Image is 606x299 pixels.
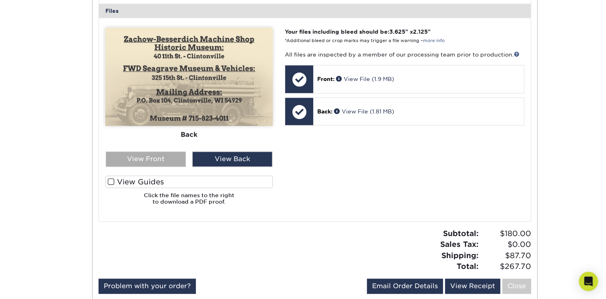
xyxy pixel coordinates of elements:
div: View Front [106,152,186,167]
span: 3.625 [389,28,405,35]
a: Problem with your order? [99,279,196,294]
strong: Sales Tax: [440,240,479,248]
div: Files [99,4,531,18]
span: $180.00 [481,228,531,239]
strong: Subtotal: [443,229,479,238]
span: $0.00 [481,239,531,250]
span: $267.70 [481,261,531,272]
a: View Receipt [445,279,500,294]
h6: Click the file names to the right to download a PDF proof. [105,192,273,212]
strong: Total: [457,262,479,271]
a: Email Order Details [367,279,443,294]
a: View File (1.9 MB) [336,76,394,82]
a: Close [502,279,531,294]
strong: Your files including bleed should be: " x " [285,28,431,35]
div: View Back [192,152,272,167]
span: 2.125 [413,28,428,35]
a: more info [423,38,445,43]
small: *Additional bleed or crop marks may trigger a file warning – [285,38,445,43]
strong: Shipping: [441,251,479,260]
span: $87.70 [481,250,531,261]
span: Front: [317,76,334,82]
a: View File (1.81 MB) [334,108,394,115]
p: All files are inspected by a member of our processing team prior to production. [285,51,524,59]
span: Back: [317,108,332,115]
div: Open Intercom Messenger [579,272,598,291]
label: View Guides [105,176,273,188]
div: Back [105,126,273,143]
